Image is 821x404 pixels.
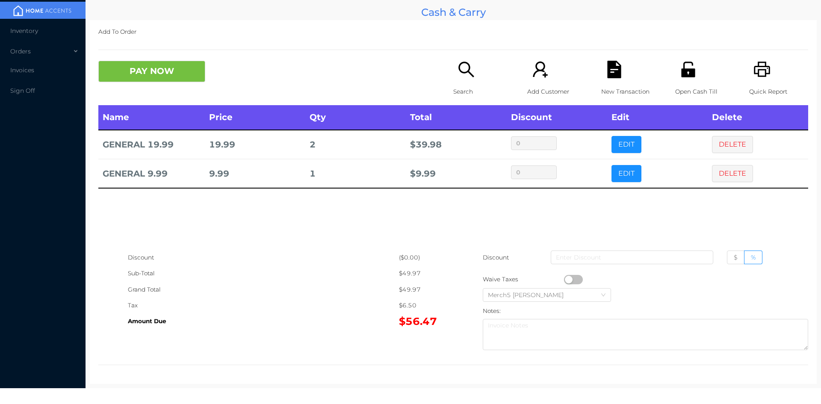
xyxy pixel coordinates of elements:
[98,159,205,188] td: GENERAL 9.99
[310,166,402,182] div: 1
[712,165,753,182] button: DELETE
[712,136,753,153] button: DELETE
[399,250,453,265] div: ($0.00)
[607,105,708,130] th: Edit
[749,84,808,100] p: Quick Report
[128,282,399,298] div: Grand Total
[611,165,641,182] button: EDIT
[90,4,817,20] div: Cash & Carry
[128,250,399,265] div: Discount
[708,105,808,130] th: Delete
[551,251,713,264] input: Enter Discount
[98,130,205,159] td: GENERAL 19.99
[532,61,549,78] i: icon: user-add
[205,159,305,188] td: 9.99
[399,282,453,298] div: $49.97
[605,61,623,78] i: icon: file-text
[10,87,35,94] span: Sign Off
[675,84,734,100] p: Open Cash Till
[734,254,738,261] span: $
[679,61,697,78] i: icon: unlock
[406,159,506,188] td: $ 9.99
[601,292,606,298] i: icon: down
[753,61,771,78] i: icon: printer
[98,24,808,40] p: Add To Order
[305,105,406,130] th: Qty
[399,313,453,329] div: $56.47
[483,271,564,287] div: Waive Taxes
[601,84,660,100] p: New Transaction
[458,61,475,78] i: icon: search
[611,136,641,153] button: EDIT
[399,298,453,313] div: $6.50
[507,105,607,130] th: Discount
[10,4,74,17] img: mainBanner
[406,130,506,159] td: $ 39.98
[205,105,305,130] th: Price
[128,298,399,313] div: Tax
[406,105,506,130] th: Total
[483,307,501,314] label: Notes:
[128,313,399,329] div: Amount Due
[751,254,756,261] span: %
[310,137,402,153] div: 2
[488,289,572,301] div: Merch5 Lawrence
[98,61,205,82] button: PAY NOW
[527,84,586,100] p: Add Customer
[10,66,34,74] span: Invoices
[205,130,305,159] td: 19.99
[399,265,453,281] div: $49.97
[453,84,512,100] p: Search
[10,27,38,35] span: Inventory
[98,105,205,130] th: Name
[128,265,399,281] div: Sub-Total
[483,250,510,265] p: Discount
